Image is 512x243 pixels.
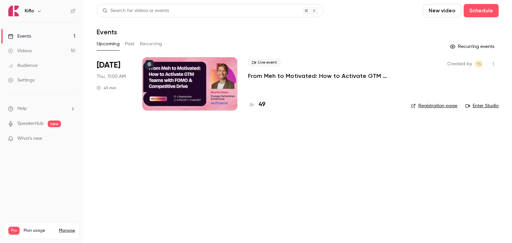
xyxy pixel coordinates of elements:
div: Audience [8,62,38,69]
a: From Meh to Motivated: How to Activate GTM Teams with FOMO & Competitive Drive [248,72,400,80]
span: Help [17,105,27,112]
div: Events [8,33,31,40]
div: Videos [8,48,32,54]
button: Schedule [464,4,499,17]
span: Live event [248,59,281,67]
a: Registration page [411,103,457,109]
div: Sep 4 Thu, 5:00 PM (Europe/Rome) [97,57,132,111]
span: new [48,121,61,127]
button: New video [423,4,461,17]
a: 49 [248,100,265,109]
li: help-dropdown-opener [8,105,75,112]
iframe: Noticeable Trigger [67,136,75,142]
div: Settings [8,77,35,84]
span: [DATE] [97,60,120,71]
span: TS [476,60,481,68]
button: Recurring [140,39,162,49]
span: Created by [447,60,472,68]
span: What's new [17,135,42,142]
a: Manage [59,228,75,233]
span: Pro [8,227,20,235]
button: Recurring events [447,41,499,52]
button: Upcoming [97,39,120,49]
a: SpeakerHub [17,120,44,127]
img: Kiflo [8,6,19,16]
span: Thu, 11:00 AM [97,73,126,80]
span: Plan usage [24,228,55,233]
a: Enter Studio [465,103,499,109]
h6: Kiflo [25,8,34,14]
h4: 49 [259,100,265,109]
span: Tomica Stojanovikj [475,60,483,68]
div: Search for videos or events [102,7,169,14]
button: Past [125,39,135,49]
h1: Events [97,28,117,36]
div: 45 min [97,85,116,91]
